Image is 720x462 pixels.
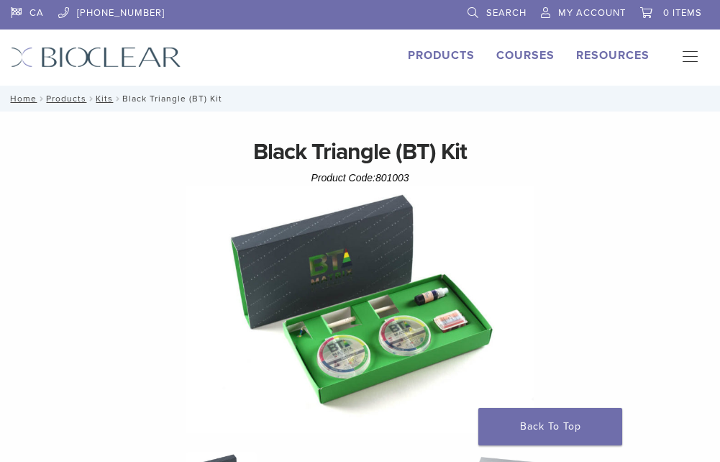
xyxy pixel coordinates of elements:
a: Courses [496,48,555,63]
span: / [113,95,122,102]
span: My Account [558,7,626,19]
span: 801003 [375,172,409,184]
span: / [37,95,46,102]
a: Products [408,48,475,63]
a: Products [46,94,86,104]
span: / [86,95,96,102]
img: Bioclear [11,47,181,68]
a: Resources [576,48,650,63]
a: Home [6,94,37,104]
a: Back To Top [478,408,622,445]
a: Kits [96,94,113,104]
span: Search [486,7,527,19]
img: Intro Black Triangle Kit-6 - Copy [186,186,535,433]
span: Product Code: [311,172,409,184]
span: 0 items [663,7,702,19]
h1: Black Triangle (BT) Kit [11,135,709,169]
nav: Primary Navigation [671,47,709,68]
